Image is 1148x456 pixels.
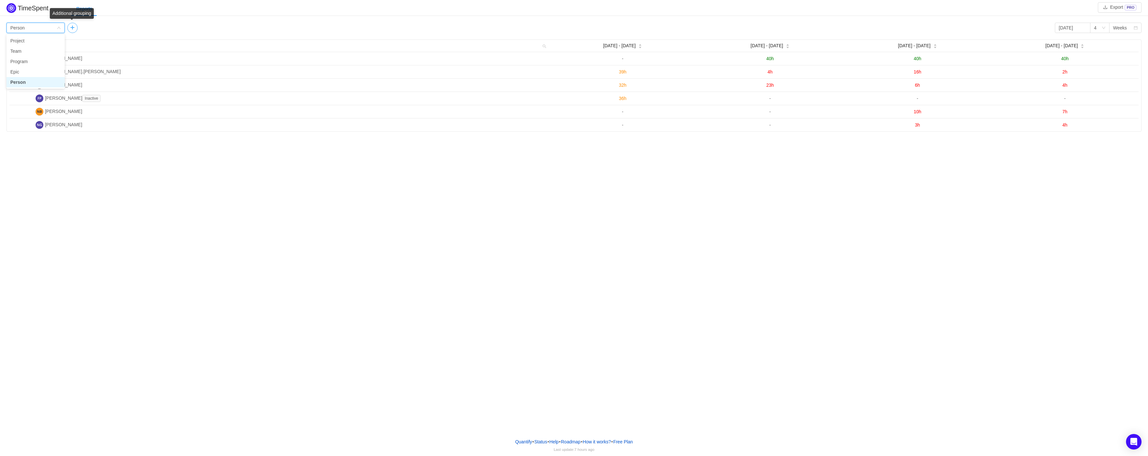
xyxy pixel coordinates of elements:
[532,439,534,444] span: •
[6,56,65,67] li: Program
[914,56,921,61] span: 40h
[622,122,624,128] span: -
[1126,434,1142,450] div: Open Intercom Messenger
[67,23,78,33] button: icon: plus
[786,43,790,48] div: Sort
[915,122,920,128] span: 3h
[1062,122,1067,128] span: 4h
[639,46,642,48] i: icon: caret-down
[638,43,642,48] div: Sort
[917,96,918,101] span: -
[45,69,121,74] span: [PERSON_NAME].[PERSON_NAME]
[45,109,82,114] span: [PERSON_NAME]
[45,95,104,101] span: [PERSON_NAME]
[45,122,82,127] span: [PERSON_NAME]
[914,109,921,114] span: 10h
[1062,69,1067,74] span: 2h
[769,96,771,101] span: -
[36,121,43,129] img: NG
[898,42,931,49] span: [DATE] - [DATE]
[1113,23,1127,33] div: Weeks
[768,69,773,74] span: 4h
[619,83,626,88] span: 32h
[1081,43,1084,45] i: icon: caret-up
[622,109,624,114] span: -
[1061,56,1068,61] span: 40h
[1094,23,1097,33] div: 4
[786,46,789,48] i: icon: caret-down
[914,69,921,74] span: 16h
[766,83,774,88] span: 23h
[1102,26,1106,30] i: icon: down
[36,95,43,102] img: FP
[71,2,97,16] div: Reports
[611,439,613,444] span: •
[786,43,789,45] i: icon: caret-up
[6,36,65,46] li: Project
[603,42,636,49] span: [DATE] - [DATE]
[10,23,25,33] div: Person
[540,40,549,52] i: icon: search
[933,46,937,48] i: icon: caret-down
[1098,2,1142,13] button: icon: downloadExportPRO
[769,109,771,114] span: -
[933,43,937,48] div: Sort
[1080,43,1084,48] div: Sort
[6,67,65,77] li: Epic
[583,437,611,447] button: How it works?
[515,437,532,447] a: Quantify
[1055,23,1090,33] input: Start date
[574,447,595,451] span: 7 hours ago
[6,46,65,56] li: Team
[18,5,49,12] h2: TimeSpent
[619,69,626,74] span: 39h
[639,43,642,45] i: icon: caret-up
[622,56,624,61] span: -
[6,3,16,13] img: Quantify logo
[619,96,626,101] span: 36h
[82,95,101,102] span: Inactive
[1062,109,1067,114] span: 7h
[915,83,920,88] span: 6h
[6,77,65,87] li: Person
[561,437,581,447] a: Roadmap
[554,447,595,451] span: Last update:
[559,439,561,444] span: •
[933,43,937,45] i: icon: caret-up
[1064,96,1066,101] span: -
[750,42,783,49] span: [DATE] - [DATE]
[613,437,633,447] button: Free Plan
[547,439,549,444] span: •
[534,437,548,447] a: Status
[50,8,94,19] div: Additional grouping
[1045,42,1078,49] span: [DATE] - [DATE]
[769,122,771,128] span: -
[581,439,583,444] span: •
[1081,46,1084,48] i: icon: caret-down
[766,56,774,61] span: 40h
[57,26,61,30] i: icon: down
[1134,26,1138,30] i: icon: calendar
[549,437,559,447] a: Help
[36,108,43,116] img: NB
[1062,83,1067,88] span: 4h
